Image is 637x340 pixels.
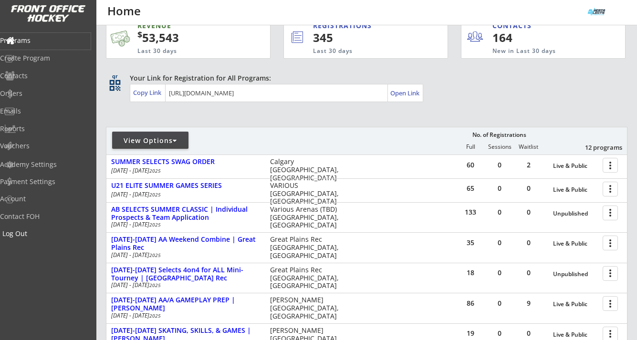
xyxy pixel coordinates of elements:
[149,312,161,319] em: 2025
[603,182,618,196] button: more_vert
[137,29,142,40] sup: $
[514,300,543,307] div: 9
[111,282,257,288] div: [DATE] - [DATE]
[111,168,257,174] div: [DATE] - [DATE]
[270,206,345,229] div: Various Arenas (TBD) [GEOGRAPHIC_DATA], [GEOGRAPHIC_DATA]
[603,158,618,173] button: more_vert
[485,144,514,150] div: Sessions
[514,144,543,150] div: Waitlist
[456,239,485,246] div: 35
[149,191,161,198] em: 2025
[456,269,485,276] div: 18
[492,47,581,55] div: New in Last 30 days
[149,252,161,258] em: 2025
[111,192,257,197] div: [DATE] - [DATE]
[553,210,598,217] div: Unpublished
[514,162,543,168] div: 2
[456,144,485,150] div: Full
[111,296,260,312] div: [DATE]-[DATE] AA/A GAMEPLAY PREP | [PERSON_NAME]
[137,47,228,55] div: Last 30 days
[553,271,598,278] div: Unpublished
[111,222,257,227] div: [DATE] - [DATE]
[108,78,122,93] button: qr_code
[137,21,228,31] div: REVENUE
[603,206,618,220] button: more_vert
[111,252,257,258] div: [DATE] - [DATE]
[514,239,543,246] div: 0
[111,158,260,166] div: SUMMER SELECTS SWAG ORDER
[149,282,161,288] em: 2025
[270,266,345,290] div: Great Plains Rec [GEOGRAPHIC_DATA], [GEOGRAPHIC_DATA]
[514,269,543,276] div: 0
[553,163,598,169] div: Live & Public
[553,186,598,193] div: Live & Public
[130,73,598,83] div: Your Link for Registration for All Programs:
[485,239,514,246] div: 0
[514,209,543,216] div: 0
[270,182,345,206] div: VARIOUS [GEOGRAPHIC_DATA], [GEOGRAPHIC_DATA]
[485,209,514,216] div: 0
[109,73,120,80] div: qr
[390,86,420,100] a: Open Link
[514,330,543,337] div: 0
[492,30,551,46] div: 164
[137,30,240,46] div: 53,543
[456,330,485,337] div: 19
[603,266,618,281] button: more_vert
[485,162,514,168] div: 0
[553,331,598,338] div: Live & Public
[270,236,345,259] div: Great Plains Rec [GEOGRAPHIC_DATA], [GEOGRAPHIC_DATA]
[2,230,88,237] div: Log Out
[553,301,598,308] div: Live & Public
[553,240,598,247] div: Live & Public
[485,269,514,276] div: 0
[603,236,618,250] button: more_vert
[390,89,420,97] div: Open Link
[485,300,514,307] div: 0
[514,185,543,192] div: 0
[149,167,161,174] em: 2025
[133,88,163,97] div: Copy Link
[456,162,485,168] div: 60
[111,182,260,190] div: U21 ELITE SUMMER GAMES SERIES
[112,136,188,145] div: View Options
[485,330,514,337] div: 0
[470,132,529,138] div: No. of Registrations
[111,313,257,319] div: [DATE] - [DATE]
[492,21,536,31] div: CONTACTS
[111,206,260,222] div: AB SELECTS SUMMER CLASSIC | Individual Prospects & Team Application
[603,296,618,311] button: more_vert
[456,185,485,192] div: 65
[111,266,260,282] div: [DATE]-[DATE] Selects 4on4 for ALL Mini-Tourney | [GEOGRAPHIC_DATA] Rec
[313,30,416,46] div: 345
[270,296,345,320] div: [PERSON_NAME] [GEOGRAPHIC_DATA], [GEOGRAPHIC_DATA]
[313,21,407,31] div: REGISTRATIONS
[485,185,514,192] div: 0
[456,300,485,307] div: 86
[456,209,485,216] div: 133
[111,236,260,252] div: [DATE]-[DATE] AA Weekend Combine | Great Plains Rec
[313,47,408,55] div: Last 30 days
[270,158,345,182] div: Calgary [GEOGRAPHIC_DATA], [GEOGRAPHIC_DATA]
[149,221,161,228] em: 2025
[573,143,622,152] div: 12 programs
